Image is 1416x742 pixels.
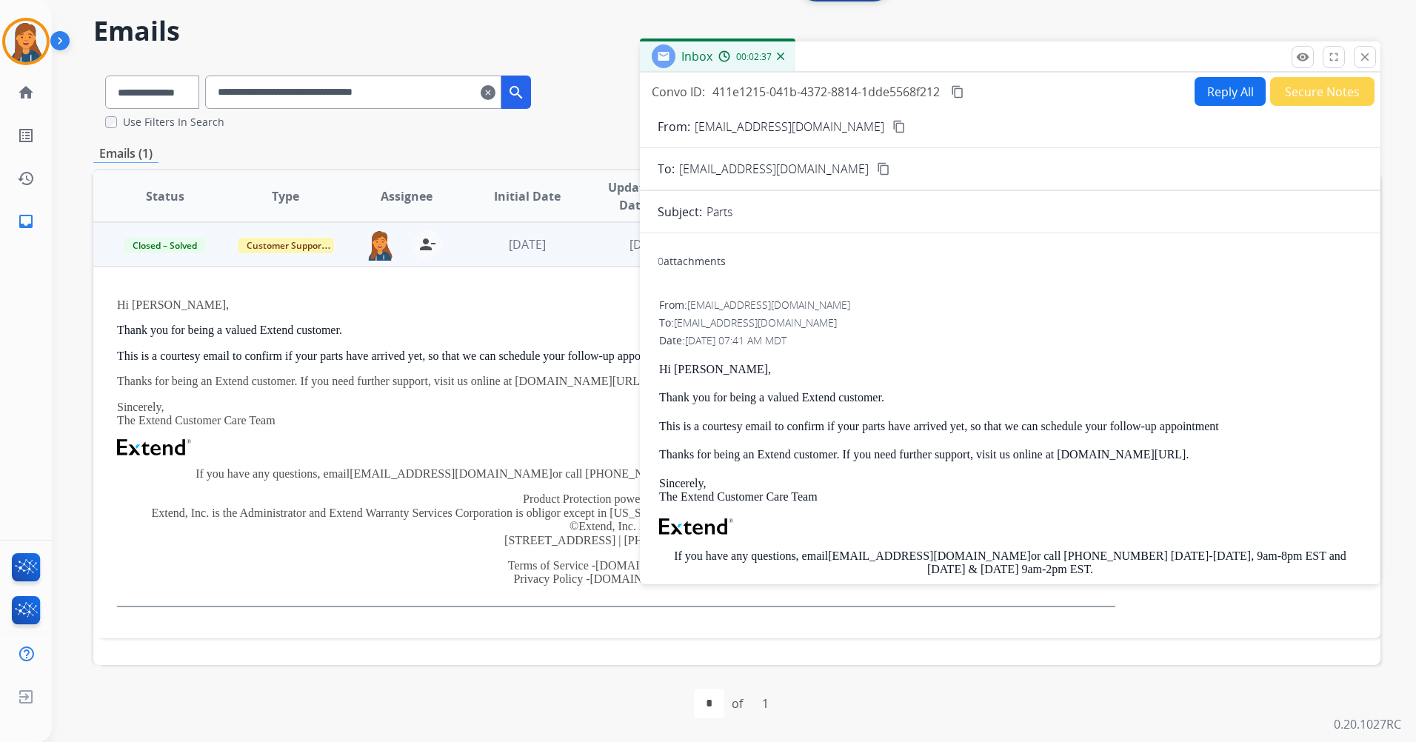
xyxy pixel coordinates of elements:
[687,298,850,312] span: [EMAIL_ADDRESS][DOMAIN_NAME]
[658,118,690,136] p: From:
[659,315,1361,330] div: To:
[418,235,436,253] mat-icon: person_remove
[658,160,675,178] p: To:
[707,203,732,221] p: Parts
[494,187,561,205] span: Initial Date
[117,467,1115,481] p: If you have any questions, email or call [PHONE_NUMBER] [DATE]-[DATE], 9am-8pm EST and [DATE] & [...
[658,254,726,269] div: attachments
[828,549,1031,562] a: [EMAIL_ADDRESS][DOMAIN_NAME]
[5,21,47,62] img: avatar
[117,324,1115,337] p: Thank you for being a valued Extend customer.
[509,236,546,253] span: [DATE]
[17,127,35,144] mat-icon: list_alt
[507,84,525,101] mat-icon: search
[659,518,733,535] img: Extend Logo
[659,549,1361,577] p: If you have any questions, email or call [PHONE_NUMBER] [DATE]-[DATE], 9am-8pm EST and [DATE] & [...
[659,333,1361,348] div: Date:
[652,83,705,101] p: Convo ID:
[695,118,884,136] p: [EMAIL_ADDRESS][DOMAIN_NAME]
[892,120,906,133] mat-icon: content_copy
[658,254,664,268] span: 0
[674,315,837,330] span: [EMAIL_ADDRESS][DOMAIN_NAME]
[117,492,1115,547] p: Product Protection powered by Extend. Extend, Inc. is the Administrator and Extend Warranty Servi...
[93,16,1380,46] h2: Emails
[1195,77,1266,106] button: Reply All
[117,439,191,455] img: Extend Logo
[1296,50,1309,64] mat-icon: remove_red_eye
[117,375,1115,388] p: Thanks for being an Extend customer. If you need further support, visit us online at [DOMAIN_NAME...
[659,477,1361,504] p: Sincerely, The Extend Customer Care Team
[381,187,433,205] span: Assignee
[17,213,35,230] mat-icon: inbox
[1270,77,1375,106] button: Secure Notes
[595,559,724,572] a: [DOMAIN_NAME][URL]
[659,391,1361,404] p: Thank you for being a valued Extend customer.
[117,401,1115,428] p: Sincerely, The Extend Customer Care Team
[117,350,1115,363] p: This is a courtesy email to confirm if your parts have arrived yet, so that we can schedule your ...
[1327,50,1340,64] mat-icon: fullscreen
[17,84,35,101] mat-icon: home
[685,333,787,347] span: [DATE] 07:41 AM MDT
[124,238,206,253] span: Closed – Solved
[93,144,158,163] p: Emails (1)
[17,170,35,187] mat-icon: history
[736,51,772,63] span: 00:02:37
[123,115,224,130] label: Use Filters In Search
[272,187,299,205] span: Type
[629,236,667,253] span: [DATE]
[350,467,552,480] a: [EMAIL_ADDRESS][DOMAIN_NAME]
[117,559,1115,586] p: Terms of Service - Privacy Policy -
[750,689,781,718] div: 1
[117,298,1115,312] p: Hi [PERSON_NAME],
[1334,715,1401,733] p: 0.20.1027RC
[877,162,890,176] mat-icon: content_copy
[681,48,712,64] span: Inbox
[679,160,869,178] span: [EMAIL_ADDRESS][DOMAIN_NAME]
[712,84,940,100] span: 411e1215-041b-4372-8814-1dde5568f212
[732,695,743,712] div: of
[238,238,334,253] span: Customer Support
[658,203,702,221] p: Subject:
[659,298,1361,312] div: From:
[146,187,184,205] span: Status
[365,230,395,261] img: agent-avatar
[590,572,718,585] a: [DOMAIN_NAME][URL]
[659,420,1361,433] p: This is a courtesy email to confirm if your parts have arrived yet, so that we can schedule your ...
[1358,50,1372,64] mat-icon: close
[600,178,667,214] span: Updated Date
[481,84,495,101] mat-icon: clear
[659,448,1361,461] p: Thanks for being an Extend customer. If you need further support, visit us online at [DOMAIN_NAME...
[951,85,964,98] mat-icon: content_copy
[659,363,1361,376] p: Hi [PERSON_NAME],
